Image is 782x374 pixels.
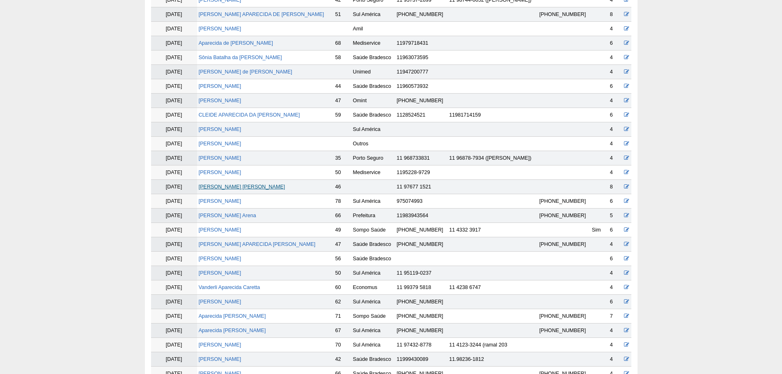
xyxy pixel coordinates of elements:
[395,237,447,252] td: [PHONE_NUMBER]
[608,194,622,209] td: 6
[333,165,351,180] td: 50
[395,324,447,338] td: [PHONE_NUMBER]
[608,223,622,237] td: 6
[608,36,622,50] td: 6
[608,252,622,266] td: 6
[608,280,622,295] td: 4
[151,65,197,79] td: [DATE]
[351,108,395,122] td: Saúde Bradesco
[351,137,395,151] td: Outros
[333,252,351,266] td: 56
[608,22,622,36] td: 4
[151,137,197,151] td: [DATE]
[395,7,447,22] td: [PHONE_NUMBER]
[351,237,395,252] td: Saúde Bradesco
[199,227,241,233] a: [PERSON_NAME]
[608,108,622,122] td: 6
[351,324,395,338] td: Sul América
[395,165,447,180] td: 1195228-9729
[151,36,197,50] td: [DATE]
[395,65,447,79] td: 11947200777
[199,241,316,247] a: [PERSON_NAME] APARECIDA [PERSON_NAME]
[395,295,447,309] td: [PHONE_NUMBER]
[199,170,241,175] a: [PERSON_NAME]
[333,295,351,309] td: 62
[333,94,351,108] td: 47
[395,151,447,165] td: 11 968733831
[395,266,447,280] td: 11 95119-0237
[199,328,266,333] a: Aparecida [PERSON_NAME]
[333,108,351,122] td: 59
[351,65,395,79] td: Unimed
[538,194,590,209] td: [PHONE_NUMBER]
[447,151,538,165] td: 11 96878-7934 ([PERSON_NAME])
[351,295,395,309] td: Sul América
[199,126,241,132] a: [PERSON_NAME]
[199,313,266,319] a: Aparecida [PERSON_NAME]
[151,223,197,237] td: [DATE]
[199,69,292,75] a: [PERSON_NAME] de [PERSON_NAME]
[199,342,241,348] a: [PERSON_NAME]
[351,338,395,352] td: Sul América
[333,36,351,50] td: 68
[608,7,622,22] td: 8
[608,165,622,180] td: 4
[608,151,622,165] td: 4
[351,50,395,65] td: Saúde Bradesco
[395,180,447,194] td: 11 97677 1521
[333,338,351,352] td: 70
[151,22,197,36] td: [DATE]
[608,50,622,65] td: 4
[351,280,395,295] td: Economus
[151,165,197,180] td: [DATE]
[395,94,447,108] td: [PHONE_NUMBER]
[351,151,395,165] td: Porto Seguro
[538,309,590,324] td: [PHONE_NUMBER]
[447,352,538,367] td: 11.98236-1812
[447,338,538,352] td: 11 4123-3244 (ramal 203
[151,194,197,209] td: [DATE]
[608,180,622,194] td: 8
[151,180,197,194] td: [DATE]
[447,280,538,295] td: 11 4238 6747
[351,309,395,324] td: Sompo Saúde
[608,309,622,324] td: 7
[395,280,447,295] td: 11 99379 5818
[199,26,241,32] a: [PERSON_NAME]
[351,22,395,36] td: Amil
[395,50,447,65] td: 11963073595
[395,352,447,367] td: 11999430089
[590,223,608,237] td: Sim
[608,65,622,79] td: 4
[199,356,241,362] a: [PERSON_NAME]
[151,209,197,223] td: [DATE]
[608,352,622,367] td: 4
[151,122,197,137] td: [DATE]
[333,7,351,22] td: 51
[333,151,351,165] td: 35
[151,266,197,280] td: [DATE]
[608,295,622,309] td: 6
[351,36,395,50] td: Mediservice
[351,223,395,237] td: Sompo Saúde
[199,40,273,46] a: Aparecida de [PERSON_NAME]
[608,209,622,223] td: 5
[199,270,241,276] a: [PERSON_NAME]
[151,352,197,367] td: [DATE]
[608,94,622,108] td: 4
[538,209,590,223] td: [PHONE_NUMBER]
[333,209,351,223] td: 66
[351,209,395,223] td: Prefeitura
[199,141,241,147] a: [PERSON_NAME]
[199,98,241,103] a: [PERSON_NAME]
[199,213,256,218] a: [PERSON_NAME] Arena
[151,108,197,122] td: [DATE]
[333,180,351,194] td: 46
[395,223,447,237] td: [PHONE_NUMBER]
[151,151,197,165] td: [DATE]
[199,198,241,204] a: [PERSON_NAME]
[608,122,622,137] td: 4
[199,83,241,89] a: [PERSON_NAME]
[151,295,197,309] td: [DATE]
[395,194,447,209] td: 975074993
